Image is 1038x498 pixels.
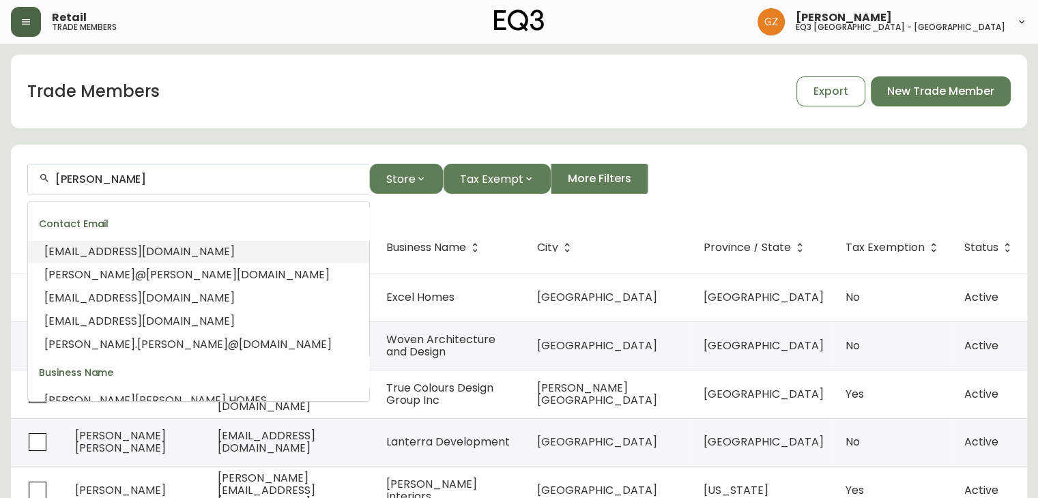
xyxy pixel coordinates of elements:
[964,241,1016,254] span: Status
[386,434,510,450] span: Lanterra Development
[369,164,443,194] button: Store
[537,380,657,408] span: [PERSON_NAME][GEOGRAPHIC_DATA]
[28,356,369,389] div: Business Name
[75,482,166,498] span: [PERSON_NAME]
[758,8,785,35] img: 78875dbee59462ec7ba26e296000f7de
[813,84,848,99] span: Export
[494,10,545,31] img: logo
[44,392,135,408] span: [PERSON_NAME]
[846,289,860,305] span: No
[237,267,330,282] span: [DOMAIN_NAME]
[27,80,160,103] h1: Trade Members
[52,23,117,31] h5: trade members
[460,171,523,188] span: Tax Exempt
[551,164,648,194] button: More Filters
[846,244,925,252] span: Tax Exemption
[796,12,892,23] span: [PERSON_NAME]
[137,336,228,352] span: [PERSON_NAME]
[537,338,657,353] span: [GEOGRAPHIC_DATA]
[846,241,942,254] span: Tax Exemption
[846,434,860,450] span: No
[964,386,998,402] span: Active
[846,482,864,498] span: Yes
[796,76,865,106] button: Export
[386,380,493,408] span: True Colours Design Group Inc
[44,290,235,306] span: [EMAIL_ADDRESS][DOMAIN_NAME]
[964,434,998,450] span: Active
[964,482,998,498] span: Active
[568,171,631,186] span: More Filters
[44,336,137,352] span: [PERSON_NAME].
[537,244,558,252] span: City
[146,267,237,282] span: [PERSON_NAME]
[704,241,809,254] span: Province / State
[44,313,235,329] span: [EMAIL_ADDRESS][DOMAIN_NAME]
[386,171,416,188] span: Store
[887,84,994,99] span: New Trade Member
[537,289,657,305] span: [GEOGRAPHIC_DATA]
[537,241,576,254] span: City
[704,434,824,450] span: [GEOGRAPHIC_DATA]
[704,338,824,353] span: [GEOGRAPHIC_DATA]
[796,23,1005,31] h5: eq3 [GEOGRAPHIC_DATA] - [GEOGRAPHIC_DATA]
[386,332,495,360] span: Woven Architecture and Design
[135,392,267,408] span: [PERSON_NAME] HOMES
[386,244,466,252] span: Business Name
[846,338,860,353] span: No
[75,428,166,456] span: [PERSON_NAME] [PERSON_NAME]
[704,386,824,402] span: [GEOGRAPHIC_DATA]
[386,289,455,305] span: Excel Homes
[704,482,768,498] span: [US_STATE]
[537,482,657,498] span: [GEOGRAPHIC_DATA]
[218,428,315,456] span: [EMAIL_ADDRESS][DOMAIN_NAME]
[52,12,87,23] span: Retail
[28,207,369,240] div: Contact Email
[846,386,864,402] span: Yes
[44,244,235,259] span: [EMAIL_ADDRESS][DOMAIN_NAME]
[443,164,551,194] button: Tax Exempt
[704,244,791,252] span: Province / State
[704,289,824,305] span: [GEOGRAPHIC_DATA]
[386,241,484,254] span: Business Name
[537,434,657,450] span: [GEOGRAPHIC_DATA]
[44,267,146,282] span: [PERSON_NAME]@
[964,338,998,353] span: Active
[228,336,332,352] span: @[DOMAIN_NAME]
[871,76,1011,106] button: New Trade Member
[964,244,998,252] span: Status
[55,173,358,186] input: Search
[964,289,998,305] span: Active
